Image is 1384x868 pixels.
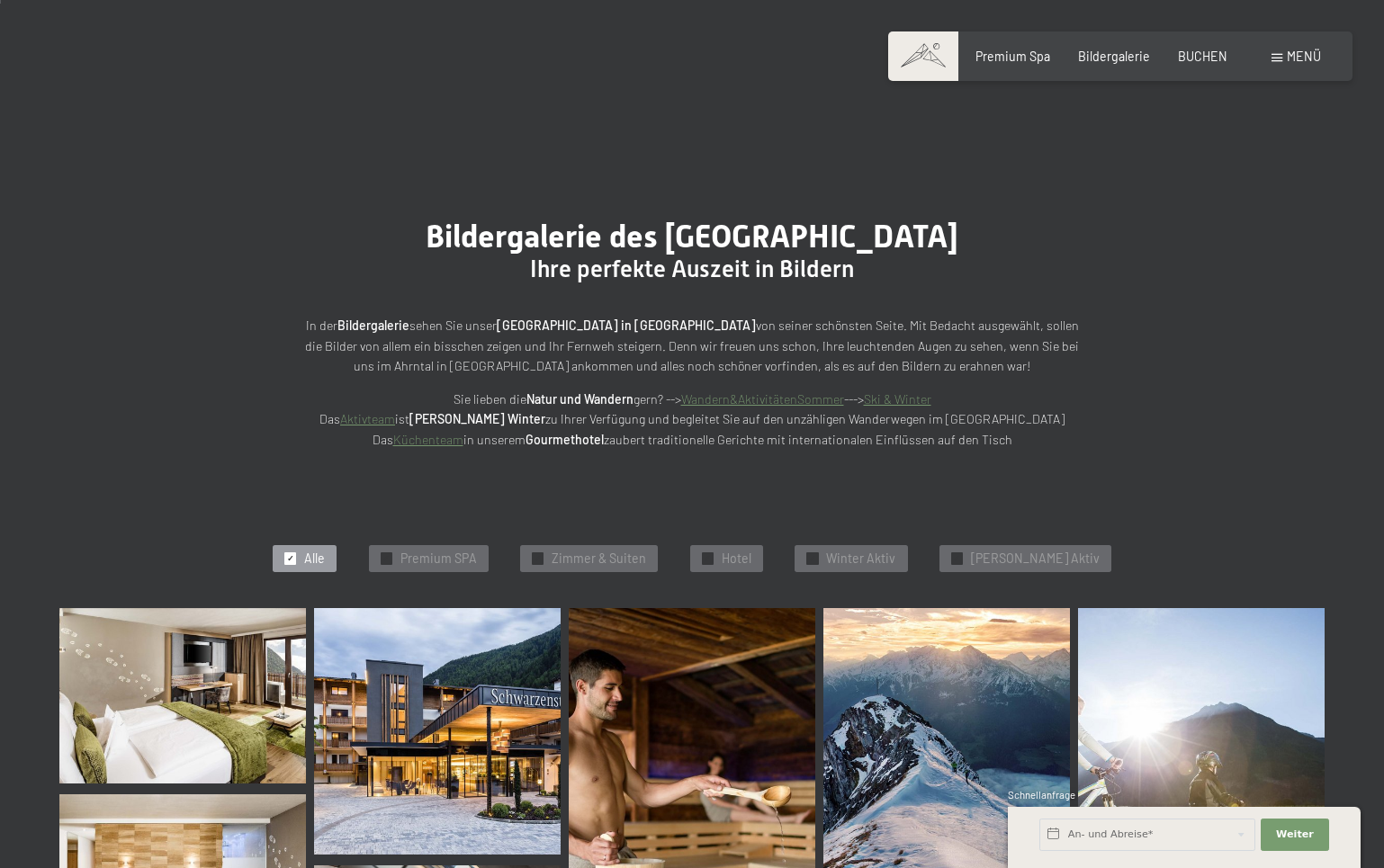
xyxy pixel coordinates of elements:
a: Aktivteam [340,411,395,426]
span: Schnellanfrage [1008,789,1075,801]
a: Premium Spa [975,49,1050,64]
a: Wandern&AktivitätenSommer [681,391,844,407]
p: In der sehen Sie unser von seiner schönsten Seite. Mit Bedacht ausgewählt, sollen die Bilder von ... [296,316,1088,377]
strong: Natur und Wandern [526,391,634,407]
img: Bildergalerie [59,608,306,784]
a: Ski & Winter [864,391,931,407]
span: Alle [304,550,325,568]
span: Menü [1287,49,1321,64]
span: Bildergalerie des [GEOGRAPHIC_DATA] [426,218,958,255]
span: ✓ [287,553,294,564]
a: BUCHEN [1178,49,1227,64]
span: ✓ [704,553,711,564]
span: Premium SPA [400,550,477,568]
span: ✓ [382,553,390,564]
a: Küchenteam [393,432,463,447]
strong: Gourmethotel [526,432,604,447]
span: Winter Aktiv [826,550,895,568]
span: Hotel [722,550,751,568]
strong: [GEOGRAPHIC_DATA] in [GEOGRAPHIC_DATA] [497,318,756,333]
p: Sie lieben die gern? --> ---> Das ist zu Ihrer Verfügung und begleitet Sie auf den unzähligen Wan... [296,389,1088,451]
strong: Bildergalerie [337,318,409,333]
span: Zimmer & Suiten [552,550,646,568]
span: ✓ [953,553,960,564]
img: Bildergalerie [314,608,561,855]
span: Weiter [1276,828,1314,842]
span: Ihre perfekte Auszeit in Bildern [530,255,854,282]
span: ✓ [535,553,542,564]
a: Bildergalerie [1078,49,1150,64]
span: [PERSON_NAME] Aktiv [971,550,1100,568]
span: ✓ [809,553,816,564]
button: Weiter [1261,819,1329,851]
strong: [PERSON_NAME] Winter [409,411,545,426]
